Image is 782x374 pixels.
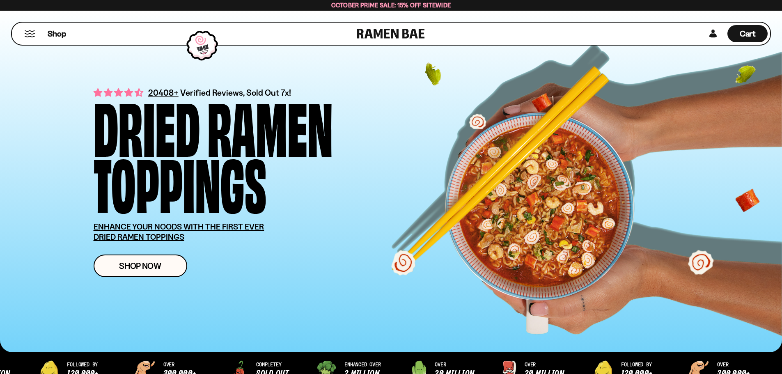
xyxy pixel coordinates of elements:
[48,25,66,42] a: Shop
[331,1,451,9] span: October Prime Sale: 15% off Sitewide
[740,29,756,39] span: Cart
[24,30,35,37] button: Mobile Menu Trigger
[94,255,187,277] a: Shop Now
[94,153,266,209] div: Toppings
[94,97,200,153] div: Dried
[727,23,768,45] div: Cart
[94,222,264,242] u: ENHANCE YOUR NOODS WITH THE FIRST EVER DRIED RAMEN TOPPINGS
[119,262,161,270] span: Shop Now
[48,28,66,39] span: Shop
[207,97,333,153] div: Ramen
